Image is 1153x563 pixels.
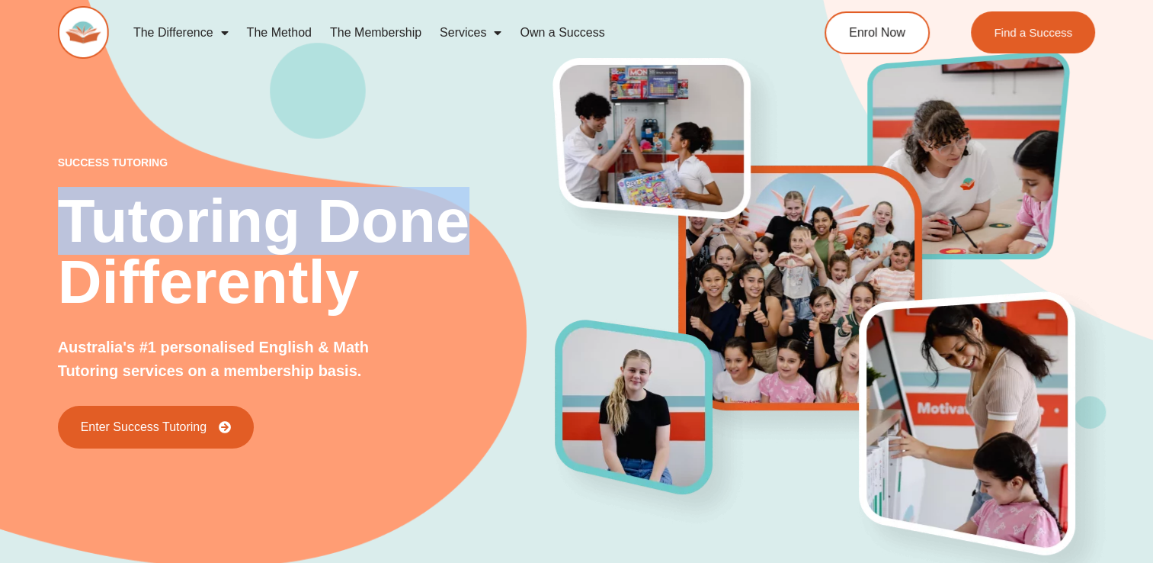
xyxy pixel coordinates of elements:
[124,15,765,50] nav: Menu
[994,27,1073,38] span: Find a Success
[58,157,556,168] p: success tutoring
[58,406,254,449] a: Enter Success Tutoring
[238,15,321,50] a: The Method
[81,421,207,433] span: Enter Success Tutoring
[431,15,511,50] a: Services
[825,11,930,54] a: Enrol Now
[58,336,421,383] p: Australia's #1 personalised English & Math Tutoring services on a membership basis.
[972,11,1096,53] a: Find a Success
[511,15,613,50] a: Own a Success
[849,27,905,39] span: Enrol Now
[899,391,1153,563] iframe: Chat Widget
[58,191,556,313] h2: Tutoring Done Differently
[321,15,431,50] a: The Membership
[124,15,238,50] a: The Difference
